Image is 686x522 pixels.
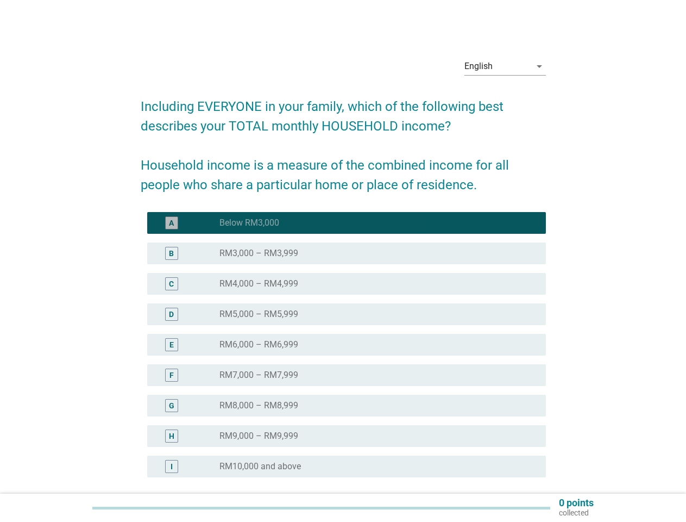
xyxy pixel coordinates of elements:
label: RM6,000 – RM6,999 [219,339,298,350]
div: F [169,370,174,381]
div: B [169,248,174,259]
label: Below RM3,000 [219,217,279,228]
div: C [169,278,174,290]
div: H [169,431,174,442]
p: 0 points [559,498,594,508]
label: RM4,000 – RM4,999 [219,278,298,289]
label: RM8,000 – RM8,999 [219,400,298,411]
div: English [464,61,493,71]
div: I [171,461,173,473]
label: RM5,000 – RM5,999 [219,309,298,320]
label: RM3,000 – RM3,999 [219,248,298,259]
label: RM10,000 and above [219,461,301,472]
div: G [169,400,174,412]
div: A [169,217,174,229]
label: RM9,000 – RM9,999 [219,431,298,442]
label: RM7,000 – RM7,999 [219,370,298,381]
h2: Including EVERYONE in your family, which of the following best describes your TOTAL monthly HOUSE... [141,86,546,195]
div: E [169,339,174,351]
i: arrow_drop_down [533,60,546,73]
div: D [169,309,174,320]
p: collected [559,508,594,518]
